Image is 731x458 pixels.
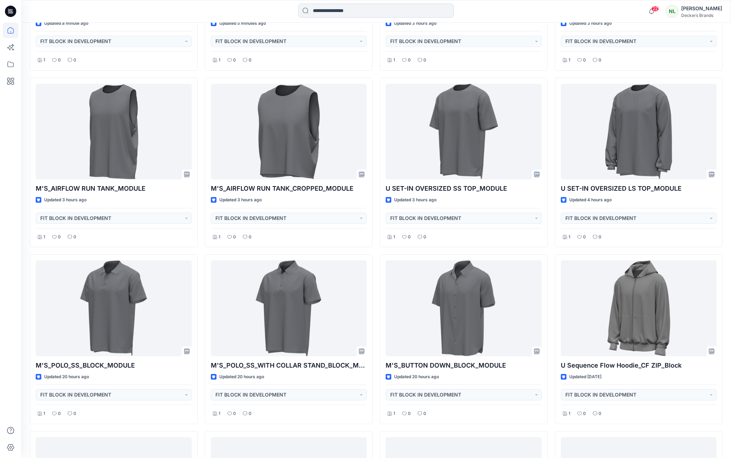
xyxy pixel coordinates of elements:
p: 0 [408,233,411,241]
p: Updated a minute ago [44,20,88,27]
p: Updated 3 hours ago [44,196,87,204]
p: Updated [DATE] [569,373,601,381]
p: Updated 3 hours ago [394,196,436,204]
p: 0 [249,56,251,64]
p: 0 [233,233,236,241]
p: 1 [219,233,220,241]
p: 1 [569,410,570,417]
p: 0 [599,233,601,241]
p: 0 [583,56,586,64]
p: 0 [423,233,426,241]
p: 0 [583,233,586,241]
p: 0 [408,410,411,417]
p: Updated 4 hours ago [569,196,612,204]
p: 0 [233,56,236,64]
p: 1 [393,233,395,241]
p: M'S_AIRFLOW RUN TANK_MODULE [36,184,192,194]
p: 0 [423,56,426,64]
p: 0 [73,410,76,417]
p: M'S_AIRFLOW RUN TANK_CROPPED_MODULE [211,184,367,194]
p: Updated 3 hours ago [569,20,612,27]
p: 1 [219,56,220,64]
a: M'S_POLO_SS_WITH COLLAR STAND_BLOCK_MODULE [211,260,367,356]
a: M'S_BUTTON DOWN_BLOCK_MODULE [386,260,542,356]
p: 1 [569,233,570,241]
a: U Sequence Flow Hoodie_CF ZIP_Block [561,260,717,356]
p: 1 [43,56,45,64]
p: U SET-IN OVERSIZED LS TOP_MODULE [561,184,717,194]
div: NL [666,5,678,18]
p: 1 [219,410,220,417]
p: 1 [569,56,570,64]
p: Updated 3 hours ago [394,20,436,27]
p: 0 [58,233,61,241]
p: 1 [393,56,395,64]
p: Updated 20 hours ago [219,373,264,381]
p: 0 [249,233,251,241]
p: M'S_BUTTON DOWN_BLOCK_MODULE [386,361,542,370]
p: 0 [423,410,426,417]
p: 0 [233,410,236,417]
p: Updated 20 hours ago [394,373,439,381]
p: U SET-IN OVERSIZED SS TOP_MODULE [386,184,542,194]
a: U SET-IN OVERSIZED SS TOP_MODULE [386,84,542,179]
a: M'S_AIRFLOW RUN TANK_MODULE [36,84,192,179]
p: 0 [583,410,586,417]
p: 0 [599,56,601,64]
p: 1 [43,410,45,417]
p: M'S_POLO_SS_WITH COLLAR STAND_BLOCK_MODULE [211,361,367,370]
a: U SET-IN OVERSIZED LS TOP_MODULE [561,84,717,179]
p: U Sequence Flow Hoodie_CF ZIP_Block [561,361,717,370]
a: M'S_POLO_SS_BLOCK_MODULE [36,260,192,356]
p: 0 [73,233,76,241]
div: [PERSON_NAME] [681,4,722,13]
p: Updated 20 hours ago [44,373,89,381]
p: M'S_POLO_SS_BLOCK_MODULE [36,361,192,370]
p: 0 [58,56,61,64]
p: 1 [43,233,45,241]
div: Deckers Brands [681,13,722,18]
a: M'S_AIRFLOW RUN TANK_CROPPED_MODULE [211,84,367,179]
p: 0 [58,410,61,417]
p: Updated 3 hours ago [219,196,262,204]
p: 0 [408,56,411,64]
p: 0 [249,410,251,417]
span: 22 [651,6,659,12]
p: 0 [73,56,76,64]
p: Updated 5 minutes ago [219,20,266,27]
p: 0 [599,410,601,417]
p: 1 [393,410,395,417]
